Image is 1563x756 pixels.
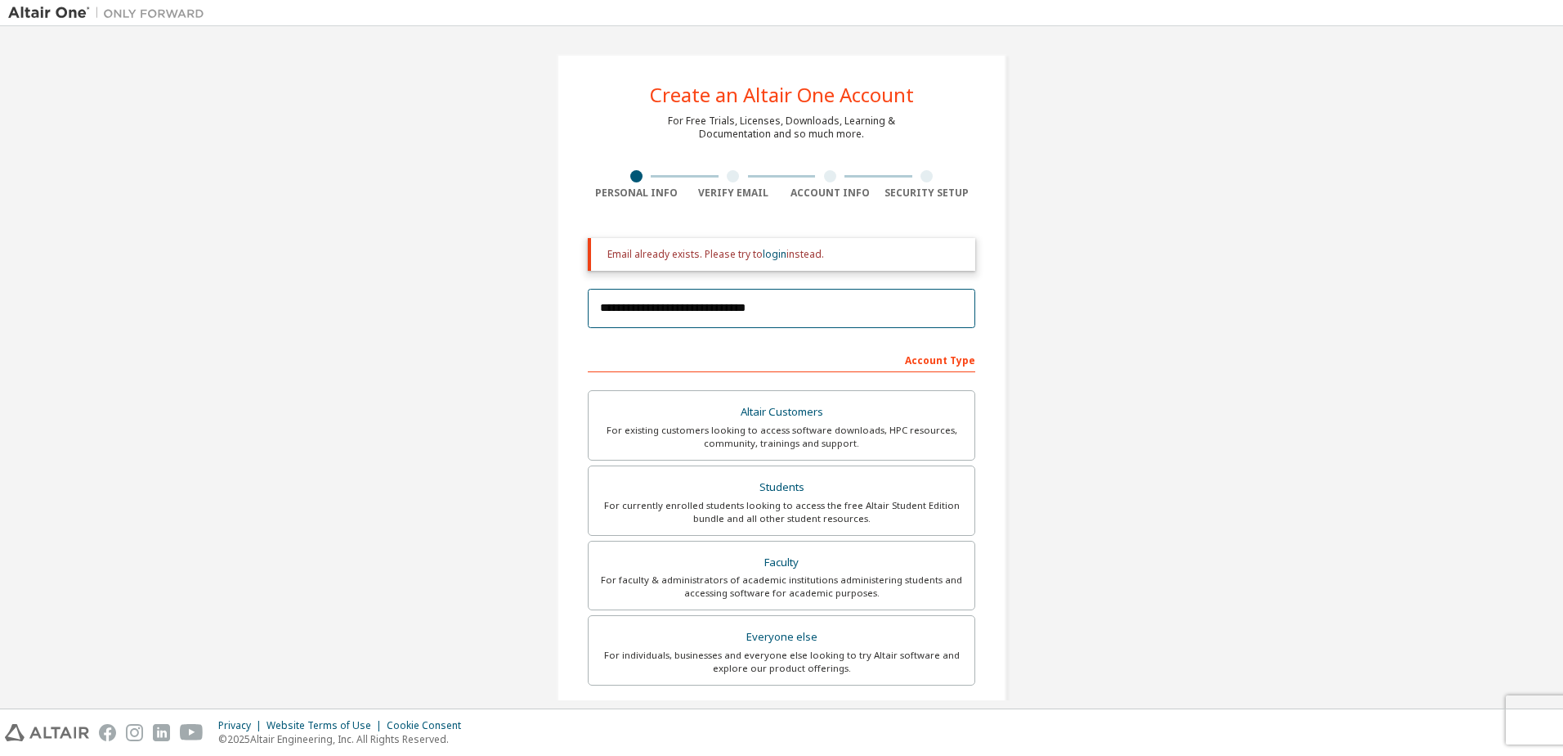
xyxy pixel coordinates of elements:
[588,187,685,200] div: Personal Info
[607,248,962,261] div: Email already exists. Please try to instead.
[387,719,471,732] div: Cookie Consent
[598,626,965,649] div: Everyone else
[180,724,204,741] img: youtube.svg
[99,724,116,741] img: facebook.svg
[218,719,266,732] div: Privacy
[598,476,965,499] div: Students
[153,724,170,741] img: linkedin.svg
[598,401,965,424] div: Altair Customers
[8,5,213,21] img: Altair One
[685,187,782,200] div: Verify Email
[668,115,895,141] div: For Free Trials, Licenses, Downloads, Learning & Documentation and so much more.
[266,719,387,732] div: Website Terms of Use
[781,187,879,200] div: Account Info
[598,551,965,574] div: Faculty
[218,732,471,746] p: © 2025 Altair Engineering, Inc. All Rights Reserved.
[598,499,965,525] div: For currently enrolled students looking to access the free Altair Student Edition bundle and all ...
[126,724,143,741] img: instagram.svg
[588,346,975,372] div: Account Type
[879,187,976,200] div: Security Setup
[598,574,965,600] div: For faculty & administrators of academic institutions administering students and accessing softwa...
[5,724,89,741] img: altair_logo.svg
[650,85,914,105] div: Create an Altair One Account
[598,424,965,450] div: For existing customers looking to access software downloads, HPC resources, community, trainings ...
[763,247,786,261] a: login
[598,649,965,675] div: For individuals, businesses and everyone else looking to try Altair software and explore our prod...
